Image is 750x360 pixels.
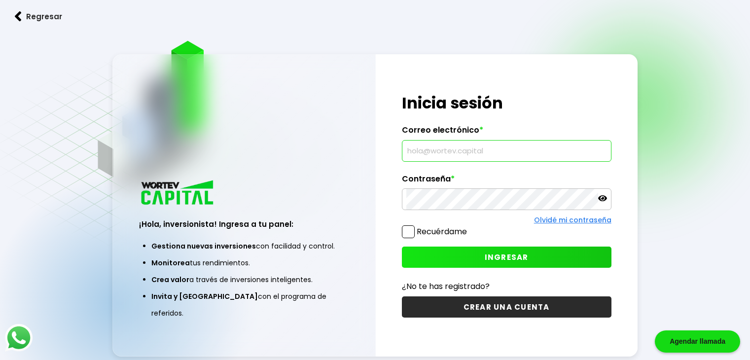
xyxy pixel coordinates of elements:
span: Monitorea [151,258,190,268]
li: tus rendimientos. [151,254,336,271]
input: hola@wortev.capital [406,141,607,161]
span: Invita y [GEOGRAPHIC_DATA] [151,291,258,301]
img: logo_wortev_capital [139,179,217,208]
button: INGRESAR [402,247,611,268]
li: a través de inversiones inteligentes. [151,271,336,288]
img: logos_whatsapp-icon.242b2217.svg [5,324,33,352]
button: CREAR UNA CUENTA [402,296,611,318]
h1: Inicia sesión [402,91,611,115]
span: Crea valor [151,275,189,285]
h3: ¡Hola, inversionista! Ingresa a tu panel: [139,218,349,230]
span: INGRESAR [485,252,529,262]
p: ¿No te has registrado? [402,280,611,292]
a: ¿No te has registrado?CREAR UNA CUENTA [402,280,611,318]
label: Recuérdame [417,226,467,237]
div: Agendar llamada [655,330,740,353]
a: Olvidé mi contraseña [534,215,611,225]
label: Correo electrónico [402,125,611,140]
label: Contraseña [402,174,611,189]
li: con el programa de referidos. [151,288,336,322]
li: con facilidad y control. [151,238,336,254]
span: Gestiona nuevas inversiones [151,241,256,251]
img: flecha izquierda [15,11,22,22]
